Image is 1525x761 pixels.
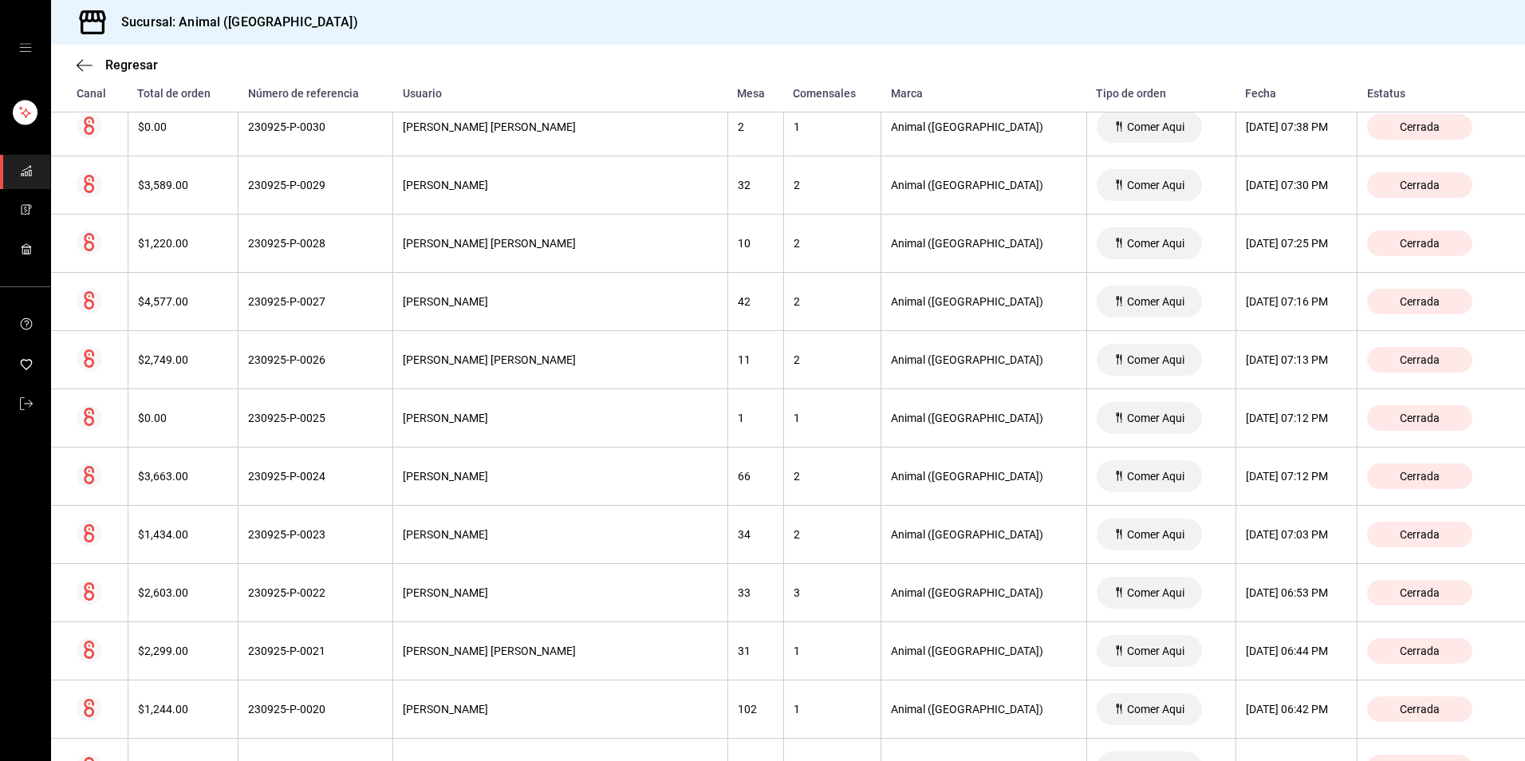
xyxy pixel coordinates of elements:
[138,120,228,133] div: $0.00
[248,586,383,599] div: 230925-P-0022
[1121,295,1191,308] span: Comer Aqui
[403,528,717,541] div: [PERSON_NAME]
[1393,179,1446,191] span: Cerrada
[891,645,1076,657] div: Animal ([GEOGRAPHIC_DATA])
[19,41,32,54] button: open drawer
[403,470,717,483] div: [PERSON_NAME]
[794,179,872,191] div: 2
[891,470,1076,483] div: Animal ([GEOGRAPHIC_DATA])
[1121,412,1191,424] span: Comer Aqui
[1393,586,1446,599] span: Cerrada
[891,295,1076,308] div: Animal ([GEOGRAPHIC_DATA])
[138,412,228,424] div: $0.00
[1246,470,1347,483] div: [DATE] 07:12 PM
[137,87,228,100] div: Total de orden
[1121,586,1191,599] span: Comer Aqui
[738,586,774,599] div: 33
[1121,120,1191,133] span: Comer Aqui
[738,353,774,366] div: 11
[138,295,228,308] div: $4,577.00
[138,645,228,657] div: $2,299.00
[403,87,718,100] div: Usuario
[891,412,1076,424] div: Animal ([GEOGRAPHIC_DATA])
[1393,528,1446,541] span: Cerrada
[891,87,1077,100] div: Marca
[738,179,774,191] div: 32
[1246,120,1347,133] div: [DATE] 07:38 PM
[738,645,774,657] div: 31
[738,120,774,133] div: 2
[77,57,158,73] button: Regresar
[77,87,118,100] div: Canal
[1246,586,1347,599] div: [DATE] 06:53 PM
[1393,237,1446,250] span: Cerrada
[403,703,717,716] div: [PERSON_NAME]
[403,237,717,250] div: [PERSON_NAME] [PERSON_NAME]
[403,586,717,599] div: [PERSON_NAME]
[1121,645,1191,657] span: Comer Aqui
[1246,645,1347,657] div: [DATE] 06:44 PM
[1393,120,1446,133] span: Cerrada
[738,470,774,483] div: 66
[1393,353,1446,366] span: Cerrada
[1367,87,1499,100] div: Estatus
[248,237,383,250] div: 230925-P-0028
[138,353,228,366] div: $2,749.00
[794,353,872,366] div: 2
[138,586,228,599] div: $2,603.00
[1246,412,1347,424] div: [DATE] 07:12 PM
[891,703,1076,716] div: Animal ([GEOGRAPHIC_DATA])
[248,353,383,366] div: 230925-P-0026
[1096,87,1226,100] div: Tipo de orden
[1246,237,1347,250] div: [DATE] 07:25 PM
[738,528,774,541] div: 34
[891,237,1076,250] div: Animal ([GEOGRAPHIC_DATA])
[793,87,872,100] div: Comensales
[248,120,383,133] div: 230925-P-0030
[403,353,717,366] div: [PERSON_NAME] [PERSON_NAME]
[248,470,383,483] div: 230925-P-0024
[105,57,158,73] span: Regresar
[1121,703,1191,716] span: Comer Aqui
[1246,295,1347,308] div: [DATE] 07:16 PM
[1121,353,1191,366] span: Comer Aqui
[891,528,1076,541] div: Animal ([GEOGRAPHIC_DATA])
[403,120,717,133] div: [PERSON_NAME] [PERSON_NAME]
[248,87,384,100] div: Número de referencia
[403,179,717,191] div: [PERSON_NAME]
[1121,237,1191,250] span: Comer Aqui
[738,237,774,250] div: 10
[738,295,774,308] div: 42
[108,13,358,32] h3: Sucursal: Animal ([GEOGRAPHIC_DATA])
[738,703,774,716] div: 102
[794,586,872,599] div: 3
[248,179,383,191] div: 230925-P-0029
[891,353,1076,366] div: Animal ([GEOGRAPHIC_DATA])
[794,645,872,657] div: 1
[1121,528,1191,541] span: Comer Aqui
[1393,703,1446,716] span: Cerrada
[248,703,383,716] div: 230925-P-0020
[891,120,1076,133] div: Animal ([GEOGRAPHIC_DATA])
[248,528,383,541] div: 230925-P-0023
[403,295,717,308] div: [PERSON_NAME]
[794,412,872,424] div: 1
[248,412,383,424] div: 230925-P-0025
[794,237,872,250] div: 2
[1393,470,1446,483] span: Cerrada
[1393,412,1446,424] span: Cerrada
[1246,703,1347,716] div: [DATE] 06:42 PM
[794,528,872,541] div: 2
[891,179,1076,191] div: Animal ([GEOGRAPHIC_DATA])
[1246,179,1347,191] div: [DATE] 07:30 PM
[138,237,228,250] div: $1,220.00
[138,179,228,191] div: $3,589.00
[1245,87,1347,100] div: Fecha
[738,412,774,424] div: 1
[794,703,872,716] div: 1
[403,645,717,657] div: [PERSON_NAME] [PERSON_NAME]
[1246,528,1347,541] div: [DATE] 07:03 PM
[138,528,228,541] div: $1,434.00
[138,470,228,483] div: $3,663.00
[891,586,1076,599] div: Animal ([GEOGRAPHIC_DATA])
